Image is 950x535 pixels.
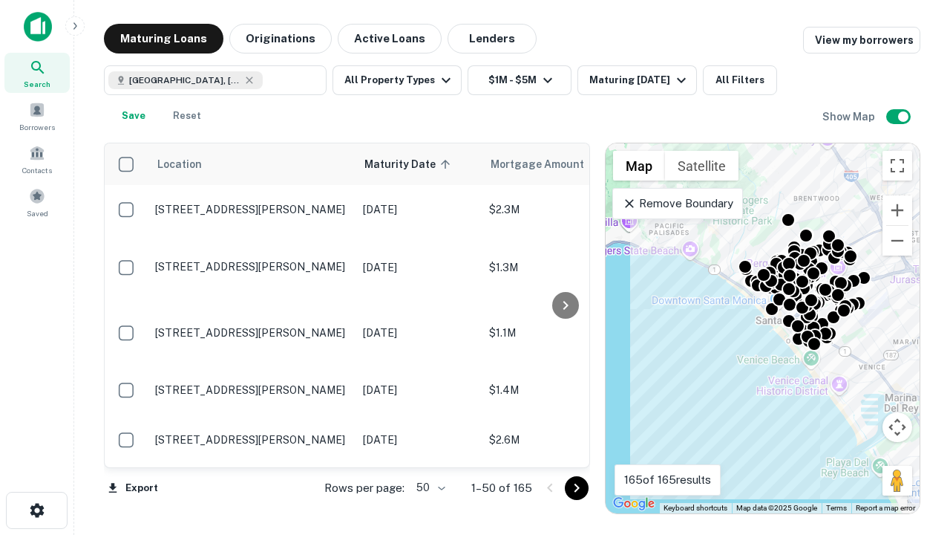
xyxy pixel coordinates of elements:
button: Zoom in [882,195,912,225]
button: Toggle fullscreen view [882,151,912,181]
p: $2.6M [489,432,638,448]
th: Maturity Date [356,143,482,185]
button: Lenders [448,24,537,53]
span: Borrowers [19,121,55,133]
p: Remove Boundary [622,195,733,213]
span: Search [24,78,50,90]
a: Saved [4,182,70,222]
p: $1.4M [489,382,638,398]
button: Show street map [613,151,665,181]
div: 50 [410,477,448,499]
p: [STREET_ADDRESS][PERSON_NAME] [155,203,348,216]
p: $2.3M [489,201,638,218]
span: Map data ©2025 Google [736,504,817,512]
a: Search [4,53,70,93]
button: Maturing Loans [104,24,223,53]
img: capitalize-icon.png [24,12,52,42]
th: Mortgage Amount [482,143,645,185]
span: [GEOGRAPHIC_DATA], [GEOGRAPHIC_DATA], [GEOGRAPHIC_DATA] [129,74,240,87]
button: Keyboard shortcuts [664,503,727,513]
button: Show satellite imagery [665,151,738,181]
h6: Show Map [822,108,877,125]
span: Contacts [22,164,52,176]
a: Report a map error [856,504,915,512]
button: Originations [229,24,332,53]
p: [STREET_ADDRESS][PERSON_NAME] [155,383,348,397]
button: $1M - $5M [468,65,571,95]
iframe: Chat Widget [876,369,950,440]
p: [DATE] [363,259,474,276]
p: [DATE] [363,201,474,218]
p: [DATE] [363,432,474,448]
button: Zoom out [882,226,912,256]
p: $1.1M [489,325,638,341]
button: All Filters [703,65,777,95]
p: [STREET_ADDRESS][PERSON_NAME] [155,433,348,447]
button: Export [104,477,162,499]
img: Google [609,494,658,513]
a: Borrowers [4,96,70,136]
span: Mortgage Amount [491,155,603,173]
div: 0 0 [606,143,920,513]
p: [DATE] [363,382,474,398]
button: Drag Pegman onto the map to open Street View [882,466,912,496]
a: View my borrowers [803,27,920,53]
button: Go to next page [565,476,589,500]
p: [DATE] [363,325,474,341]
button: Save your search to get updates of matches that match your search criteria. [110,101,157,131]
div: Maturing [DATE] [589,71,690,89]
span: Saved [27,207,48,219]
p: [STREET_ADDRESS][PERSON_NAME] [155,260,348,273]
p: $1.3M [489,259,638,276]
p: 1–50 of 165 [471,479,532,497]
button: All Property Types [332,65,462,95]
button: Reset [163,101,211,131]
button: Active Loans [338,24,442,53]
th: Location [148,143,356,185]
a: Contacts [4,139,70,179]
a: Terms [826,504,847,512]
button: Maturing [DATE] [577,65,697,95]
p: Rows per page: [324,479,404,497]
span: Maturity Date [364,155,455,173]
p: [STREET_ADDRESS][PERSON_NAME] [155,326,348,340]
p: 165 of 165 results [624,471,711,489]
a: Open this area in Google Maps (opens a new window) [609,494,658,513]
span: Location [157,155,202,173]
